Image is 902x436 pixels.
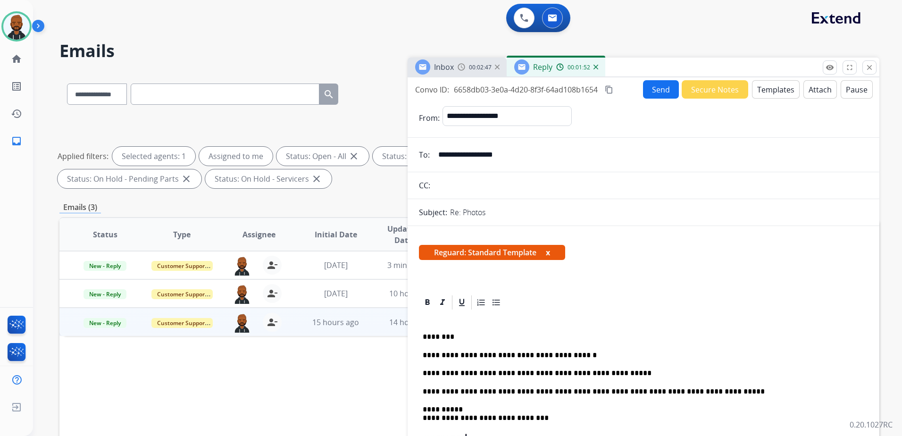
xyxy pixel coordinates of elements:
[419,149,430,160] p: To:
[826,63,834,72] mat-icon: remove_red_eye
[389,317,436,327] span: 14 hours ago
[865,63,874,72] mat-icon: close
[267,288,278,299] mat-icon: person_remove
[803,80,837,99] button: Attach
[84,261,126,271] span: New - Reply
[682,80,748,99] button: Secure Notes
[533,62,552,72] span: Reply
[455,295,469,310] div: Underline
[11,108,22,119] mat-icon: history
[469,64,492,71] span: 00:02:47
[267,260,278,271] mat-icon: person_remove
[311,173,322,184] mat-icon: close
[151,289,213,299] span: Customer Support
[348,151,359,162] mat-icon: close
[474,295,488,310] div: Ordered List
[199,147,273,166] div: Assigned to me
[93,229,117,240] span: Status
[11,81,22,92] mat-icon: list_alt
[323,89,334,100] mat-icon: search
[3,13,30,40] img: avatar
[58,169,201,188] div: Status: On Hold - Pending Parts
[233,313,251,333] img: agent-avatar
[389,288,436,299] span: 10 hours ago
[434,62,454,72] span: Inbox
[373,147,472,166] div: Status: New - Initial
[841,80,873,99] button: Pause
[454,84,598,95] span: 6658db03-3e0a-4d20-8f3f-64ad108b1654
[450,207,485,218] p: Re: Photos
[419,112,440,124] p: From:
[605,85,613,94] mat-icon: content_copy
[315,229,357,240] span: Initial Date
[84,289,126,299] span: New - Reply
[845,63,854,72] mat-icon: fullscreen
[415,84,449,95] p: Convo ID:
[267,317,278,328] mat-icon: person_remove
[382,223,425,246] span: Updated Date
[546,247,550,258] button: x
[151,261,213,271] span: Customer Support
[419,180,430,191] p: CC:
[419,207,447,218] p: Subject:
[233,284,251,304] img: agent-avatar
[324,260,348,270] span: [DATE]
[11,135,22,147] mat-icon: inbox
[387,260,438,270] span: 3 minutes ago
[59,201,101,213] p: Emails (3)
[435,295,450,310] div: Italic
[233,256,251,276] img: agent-avatar
[568,64,590,71] span: 00:01:52
[312,317,359,327] span: 15 hours ago
[181,173,192,184] mat-icon: close
[112,147,195,166] div: Selected agents: 1
[59,42,879,60] h2: Emails
[242,229,276,240] span: Assignee
[324,288,348,299] span: [DATE]
[173,229,191,240] span: Type
[151,318,213,328] span: Customer Support
[420,295,434,310] div: Bold
[752,80,800,99] button: Templates
[419,245,565,260] span: Reguard: Standard Template
[11,53,22,65] mat-icon: home
[58,151,109,162] p: Applied filters:
[643,80,679,99] button: Send
[489,295,503,310] div: Bullet List
[850,419,893,430] p: 0.20.1027RC
[84,318,126,328] span: New - Reply
[276,147,369,166] div: Status: Open - All
[205,169,332,188] div: Status: On Hold - Servicers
